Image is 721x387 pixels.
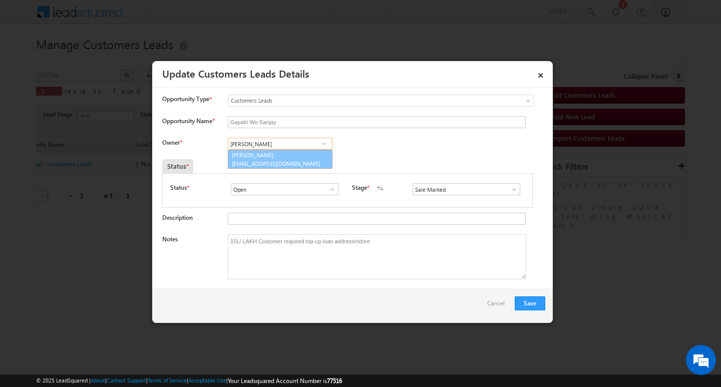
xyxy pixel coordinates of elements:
span: Your Leadsquared Account Number is [228,377,342,384]
a: × [532,65,549,82]
a: Cancel [487,296,510,315]
a: Show All Items [323,184,336,194]
a: Terms of Service [148,377,187,383]
label: Opportunity Name [162,117,214,125]
button: Save [515,296,545,310]
input: Type to Search [413,183,520,195]
a: Customers Leads [228,95,534,107]
a: [PERSON_NAME] [228,150,332,169]
textarea: Type your message and hit 'Enter' [13,93,183,300]
em: Start Chat [136,308,182,322]
a: Contact Support [107,377,146,383]
span: Opportunity Type [162,95,209,104]
span: Customers Leads [228,96,493,105]
input: Type to Search [231,183,338,195]
a: Show All Items [505,184,518,194]
a: Show All Items [318,139,330,149]
div: Status [162,159,193,173]
a: Acceptable Use [188,377,226,383]
label: Description [162,214,193,221]
label: Notes [162,235,178,243]
input: Type to Search [228,138,332,150]
span: [EMAIL_ADDRESS][DOMAIN_NAME] [232,160,322,167]
span: 77516 [327,377,342,384]
span: © 2025 LeadSquared | | | | | [36,376,342,385]
div: Minimize live chat window [164,5,188,29]
a: Update Customers Leads Details [162,66,309,80]
label: Owner [162,139,182,146]
a: About [91,377,105,383]
label: Status [170,183,187,192]
div: Chat with us now [52,53,168,66]
label: Stage [352,183,367,192]
img: d_60004797649_company_0_60004797649 [17,53,42,66]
